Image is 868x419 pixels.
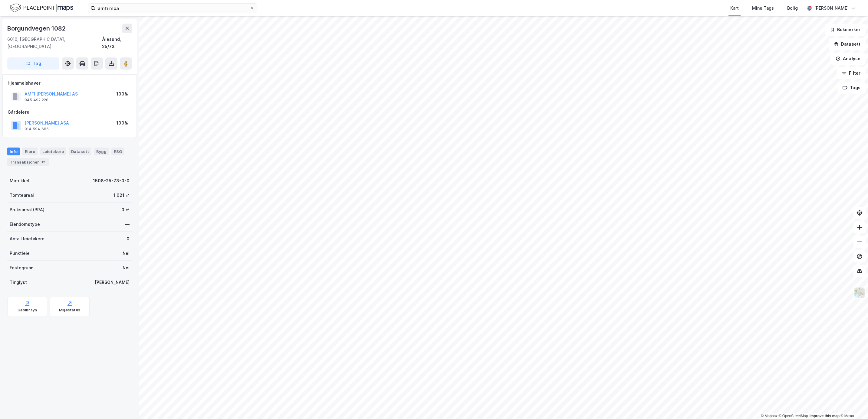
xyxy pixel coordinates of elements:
div: 0 ㎡ [121,206,130,213]
div: Nei [123,250,130,257]
div: Punktleie [10,250,30,257]
button: Analyse [830,53,866,65]
div: Festegrunn [10,264,33,271]
div: Datasett [69,148,91,155]
div: 100% [116,90,128,98]
div: 1 021 ㎡ [113,192,130,199]
input: Søk på adresse, matrikkel, gårdeiere, leietakere eller personer [95,4,250,13]
div: Info [7,148,20,155]
div: Ålesund, 25/73 [102,36,132,50]
img: Z [854,287,865,298]
button: Bokmerker [825,24,866,36]
div: Kontrollprogram for chat [838,390,868,419]
div: 6010, [GEOGRAPHIC_DATA], [GEOGRAPHIC_DATA] [7,36,102,50]
div: Tinglyst [10,279,27,286]
div: Geoinnsyn [18,308,37,313]
div: Bolig [787,5,798,12]
button: Tag [7,57,59,70]
div: Antall leietakere [10,235,44,242]
div: Borgundvegen 1082 [7,24,67,33]
div: 945 492 228 [25,98,48,102]
div: Transaksjoner [7,158,49,166]
button: Filter [837,67,866,79]
div: — [125,221,130,228]
div: Kart [730,5,739,12]
div: Matrikkel [10,177,29,184]
div: Hjemmelshaver [8,80,132,87]
button: Tags [837,82,866,94]
a: Mapbox [761,414,778,418]
img: logo.f888ab2527a4732fd821a326f86c7f29.svg [10,3,73,13]
div: Nei [123,264,130,271]
div: 100% [116,119,128,127]
div: Eiere [22,148,38,155]
div: Eiendomstype [10,221,40,228]
div: 1508-25-73-0-0 [93,177,130,184]
div: Mine Tags [752,5,774,12]
div: Gårdeiere [8,109,132,116]
div: [PERSON_NAME] [814,5,849,12]
div: 12 [40,159,46,165]
button: Datasett [829,38,866,50]
iframe: Chat Widget [838,390,868,419]
a: Improve this map [810,414,840,418]
div: Bruksareal (BRA) [10,206,44,213]
div: Bygg [94,148,109,155]
div: Leietakere [40,148,66,155]
div: 914 594 685 [25,127,49,132]
div: Tomteareal [10,192,34,199]
div: Miljøstatus [59,308,80,313]
div: [PERSON_NAME] [95,279,130,286]
div: 0 [127,235,130,242]
div: ESG [111,148,124,155]
a: OpenStreetMap [779,414,808,418]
